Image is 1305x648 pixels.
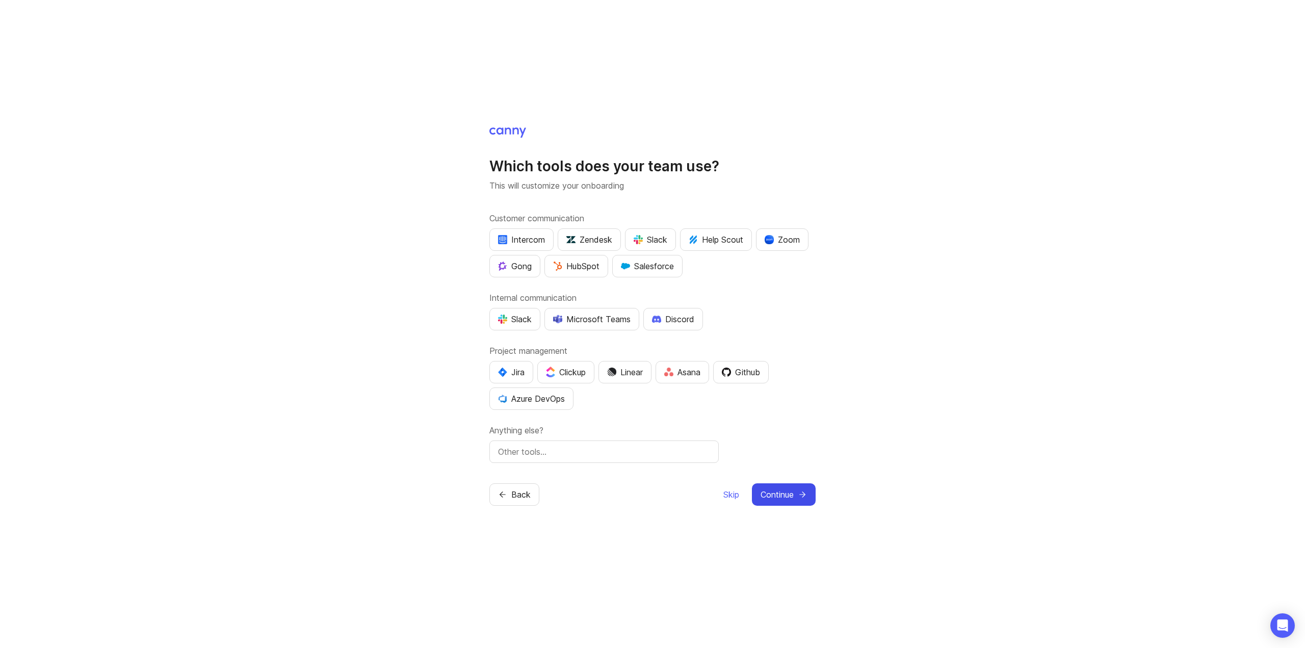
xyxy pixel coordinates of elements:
[498,235,507,244] img: eRR1duPH6fQxdnSV9IruPjCimau6md0HxlPR81SIPROHX1VjYjAN9a41AAAAAElFTkSuQmCC
[643,308,703,330] button: Discord
[489,361,533,383] button: Jira
[489,292,816,304] label: Internal communication
[566,235,576,244] img: UniZRqrCPz6BHUWevMzgDJ1FW4xaGg2egd7Chm8uY0Al1hkDyjqDa8Lkk0kDEdqKkBok+T4wfoD0P0o6UMciQ8AAAAASUVORK...
[489,157,816,175] h1: Which tools does your team use?
[489,483,539,506] button: Back
[489,212,816,224] label: Customer communication
[621,260,674,272] div: Salesforce
[544,308,639,330] button: Microsoft Teams
[723,483,740,506] button: Skip
[489,179,816,192] p: This will customize your onboarding
[621,262,630,271] img: GKxMRLiRsgdWqxrdBeWfGK5kaZ2alx1WifDSa2kSTsK6wyJURKhUuPoQRYzjholVGzT2A2owx2gHwZoyZHHCYJ8YNOAZj3DSg...
[680,228,752,251] button: Help Scout
[607,366,643,378] div: Linear
[689,235,698,244] img: kV1LT1TqjqNHPtRK7+FoaplE1qRq1yqhg056Z8K5Oc6xxgIuf0oNQ9LelJqbcyPisAf0C9LDpX5UIuAAAAAElFTkSuQmCC
[598,361,651,383] button: Linear
[722,368,731,377] img: 0D3hMmx1Qy4j6AAAAAElFTkSuQmCC
[607,368,616,377] img: Dm50RERGQWO2Ei1WzHVviWZlaLVriU9uRN6E+tIr91ebaDbMKKPDpFbssSuEG21dcGXkrKsuOVPwCeFJSFAIOxgiKgL2sFHRe...
[722,366,760,378] div: Github
[652,315,661,322] img: +iLplPsjzba05dttzK064pds+5E5wZnCVbuGoLvBrYdmEPrXTzGo7zG60bLEREEjvOjaG9Saez5xsOEAbxBwOP6dkea84XY9O...
[537,361,594,383] button: Clickup
[498,262,507,271] img: qKnp5cUisfhcFQGr1t296B61Fm0WkUVwBZaiVE4uNRmEGBFetJMz8xGrgPHqF1mLDIG816Xx6Jz26AFmkmT0yuOpRCAR7zRpG...
[498,446,710,458] input: Other tools…
[689,234,743,246] div: Help Scout
[498,260,532,272] div: Gong
[634,234,667,246] div: Slack
[761,488,794,501] span: Continue
[498,366,525,378] div: Jira
[723,488,739,501] span: Skip
[553,260,599,272] div: HubSpot
[656,361,709,383] button: Asana
[553,315,562,323] img: D0GypeOpROL5AAAAAElFTkSuQmCC
[489,387,573,410] button: Azure DevOps
[489,255,540,277] button: Gong
[498,313,532,325] div: Slack
[634,235,643,244] img: WIAAAAASUVORK5CYII=
[553,262,562,271] img: G+3M5qq2es1si5SaumCnMN47tP1CvAZneIVX5dcx+oz+ZLhv4kfP9DwAAAABJRU5ErkJggg==
[652,313,694,325] div: Discord
[489,308,540,330] button: Slack
[1270,613,1295,638] div: Open Intercom Messenger
[498,315,507,324] img: WIAAAAASUVORK5CYII=
[498,393,565,405] div: Azure DevOps
[713,361,769,383] button: Github
[546,367,555,377] img: j83v6vj1tgY2AAAAABJRU5ErkJggg==
[498,368,507,377] img: svg+xml;base64,PHN2ZyB4bWxucz0iaHR0cDovL3d3dy53My5vcmcvMjAwMC9zdmciIHZpZXdCb3g9IjAgMCA0MC4zNDMgND...
[553,313,631,325] div: Microsoft Teams
[558,228,621,251] button: Zendesk
[511,488,531,501] span: Back
[612,255,683,277] button: Salesforce
[566,234,612,246] div: Zendesk
[664,368,673,376] img: Rf5nOJ4Qh9Y9HAAAAAElFTkSuQmCC
[489,345,816,357] label: Project management
[489,228,554,251] button: Intercom
[498,394,507,403] img: YKcwp4sHBXAAAAAElFTkSuQmCC
[765,234,800,246] div: Zoom
[498,234,545,246] div: Intercom
[664,366,700,378] div: Asana
[625,228,676,251] button: Slack
[546,366,586,378] div: Clickup
[756,228,808,251] button: Zoom
[765,235,774,244] img: xLHbn3khTPgAAAABJRU5ErkJggg==
[544,255,608,277] button: HubSpot
[752,483,816,506] button: Continue
[489,127,526,138] img: Canny Home
[489,424,816,436] label: Anything else?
